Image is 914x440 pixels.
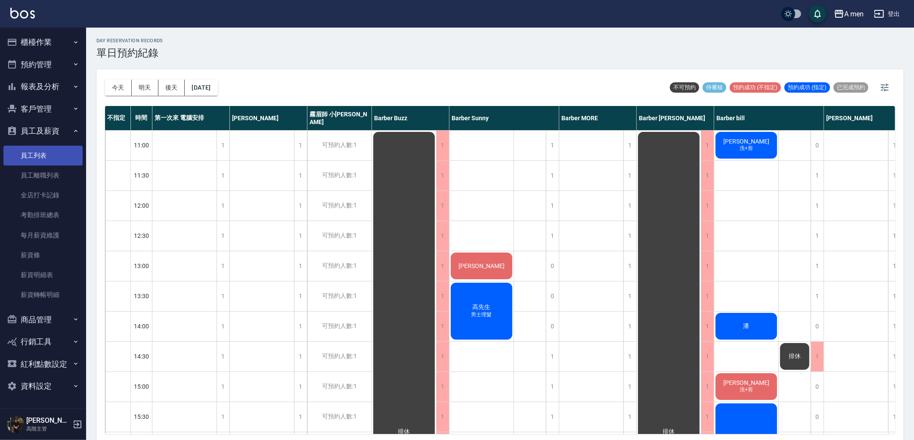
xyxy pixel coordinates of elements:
[888,312,901,341] div: 1
[3,331,83,353] button: 行銷工具
[436,402,449,432] div: 1
[714,106,824,130] div: Barber bill
[701,131,714,160] div: 1
[217,402,229,432] div: 1
[811,402,824,432] div: 0
[888,191,901,221] div: 1
[307,106,372,130] div: 霧眉師 小[PERSON_NAME]
[217,161,229,190] div: 1
[217,131,229,160] div: 1
[217,312,229,341] div: 1
[131,371,152,402] div: 15:00
[811,342,824,371] div: 1
[105,106,131,130] div: 不指定
[7,416,24,433] img: Person
[811,221,824,251] div: 1
[701,251,714,281] div: 1
[3,120,83,142] button: 員工及薪資
[3,205,83,225] a: 考勤排班總表
[26,425,70,433] p: 高階主管
[546,402,559,432] div: 1
[811,281,824,311] div: 1
[307,372,372,402] div: 可預約人數:1
[623,402,636,432] div: 1
[546,131,559,160] div: 1
[670,84,699,91] span: 不可預約
[217,281,229,311] div: 1
[3,165,83,185] a: 員工離職列表
[888,161,901,190] div: 1
[131,221,152,251] div: 12:30
[294,131,307,160] div: 1
[833,84,868,91] span: 已完成預約
[742,322,751,330] span: 潘
[470,311,494,318] span: 男士理髮
[131,160,152,190] div: 11:30
[131,402,152,432] div: 15:30
[436,131,449,160] div: 1
[546,191,559,221] div: 1
[888,402,901,432] div: 1
[787,353,802,360] span: 排休
[701,372,714,402] div: 1
[131,341,152,371] div: 14:30
[10,8,35,19] img: Logo
[217,251,229,281] div: 1
[457,262,506,269] span: [PERSON_NAME]
[623,221,636,251] div: 1
[623,251,636,281] div: 1
[811,251,824,281] div: 1
[3,98,83,120] button: 客戶管理
[3,185,83,205] a: 全店打卡記錄
[307,402,372,432] div: 可預約人數:1
[701,342,714,371] div: 1
[307,342,372,371] div: 可預約人數:1
[730,84,781,91] span: 預約成功 (不指定)
[830,5,867,23] button: A men
[811,131,824,160] div: 0
[3,146,83,165] a: 員工列表
[701,191,714,221] div: 1
[888,342,901,371] div: 1
[436,342,449,371] div: 1
[738,386,755,393] span: 洗+剪
[888,251,901,281] div: 1
[436,251,449,281] div: 1
[131,190,152,221] div: 12:00
[738,145,755,152] span: 洗+剪
[3,31,83,53] button: 櫃檯作業
[217,191,229,221] div: 1
[372,106,449,130] div: Barber Buzz
[294,191,307,221] div: 1
[701,281,714,311] div: 1
[546,221,559,251] div: 1
[888,372,901,402] div: 1
[131,251,152,281] div: 13:00
[307,251,372,281] div: 可預約人數:1
[809,5,826,22] button: save
[436,161,449,190] div: 1
[152,106,230,130] div: 第一次來 電腦安排
[131,106,152,130] div: 時間
[3,245,83,265] a: 薪資條
[888,221,901,251] div: 1
[471,303,493,311] span: 高先生
[294,161,307,190] div: 1
[811,312,824,341] div: 0
[294,312,307,341] div: 1
[436,191,449,221] div: 1
[294,402,307,432] div: 1
[230,106,307,130] div: [PERSON_NAME]
[623,312,636,341] div: 1
[784,84,830,91] span: 預約成功 (指定)
[307,281,372,311] div: 可預約人數:1
[546,342,559,371] div: 1
[701,312,714,341] div: 1
[96,47,163,59] h3: 單日預約紀錄
[217,342,229,371] div: 1
[294,251,307,281] div: 1
[3,309,83,331] button: 商品管理
[217,221,229,251] div: 1
[3,225,83,245] a: 每月薪資維護
[888,281,901,311] div: 1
